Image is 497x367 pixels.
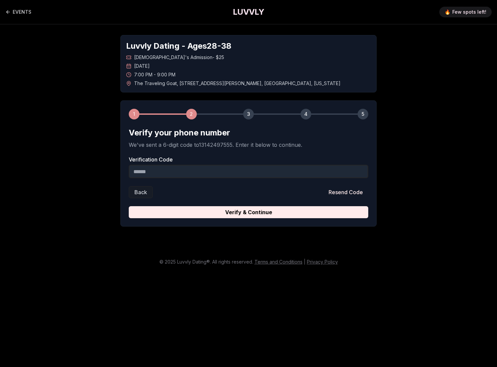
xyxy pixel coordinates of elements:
[452,9,486,15] span: Few spots left!
[307,259,338,265] a: Privacy Policy
[134,80,341,87] span: The Traveling Goat , [STREET_ADDRESS][PERSON_NAME] , [GEOGRAPHIC_DATA] , [US_STATE]
[243,109,254,119] div: 3
[129,157,368,162] label: Verification Code
[304,259,306,265] span: |
[126,41,371,51] h1: Luvvly Dating - Ages 28 - 38
[233,7,264,17] a: LUVVLY
[323,186,368,198] button: Resend Code
[445,9,450,15] span: 🔥
[129,127,368,138] h2: Verify your phone number
[129,206,368,218] button: Verify & Continue
[358,109,368,119] div: 5
[129,141,368,149] p: We've sent a 6-digit code to 13142497555 . Enter it below to continue.
[134,63,150,69] span: [DATE]
[301,109,311,119] div: 4
[186,109,197,119] div: 2
[134,71,175,78] span: 7:00 PM - 9:00 PM
[5,5,31,19] a: Back to events
[255,259,303,265] a: Terms and Conditions
[134,54,224,61] span: [DEMOGRAPHIC_DATA]'s Admission - $25
[129,186,153,198] button: Back
[129,109,139,119] div: 1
